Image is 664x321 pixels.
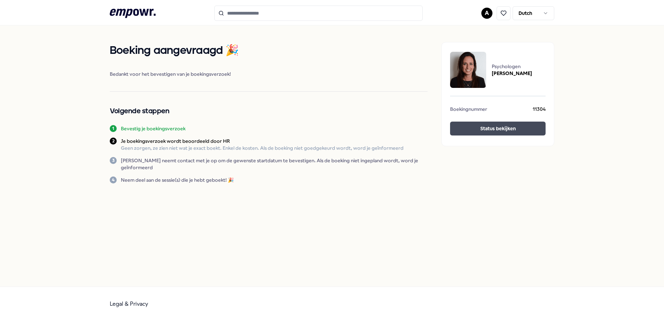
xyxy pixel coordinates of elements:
a: Status bekijken [450,122,546,138]
h2: Volgende stappen [110,106,428,117]
p: Bevestig je boekingsverzoek [121,125,185,132]
span: [PERSON_NAME] [492,70,532,77]
p: Geen zorgen, ze zien niet wat je exact boekt. Enkel de kosten. Als de boeking niet goedgekeurd wo... [121,145,404,151]
span: Bedankt voor het bevestigen van je boekingsverzoek! [110,71,428,77]
p: [PERSON_NAME] neemt contact met je op om de gewenste startdatum te bevestigen. Als de boeking nie... [121,157,428,171]
span: Boekingnummer [450,106,487,115]
h1: Boeking aangevraagd 🎉 [110,42,428,59]
input: Search for products, categories or subcategories [214,6,423,21]
button: Status bekijken [450,122,546,135]
div: 4 [110,176,117,183]
span: 11304 [533,106,546,115]
p: Je boekingsverzoek wordt beoordeeld door HR [121,138,404,145]
button: A [481,8,492,19]
img: package image [450,52,486,88]
div: 1 [110,125,117,132]
div: 2 [110,138,117,145]
a: Legal & Privacy [110,301,148,307]
span: Psychologen [492,63,532,70]
p: Neem deel aan de sessie(s) die je hebt geboekt! 🎉 [121,176,234,183]
div: 3 [110,157,117,164]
